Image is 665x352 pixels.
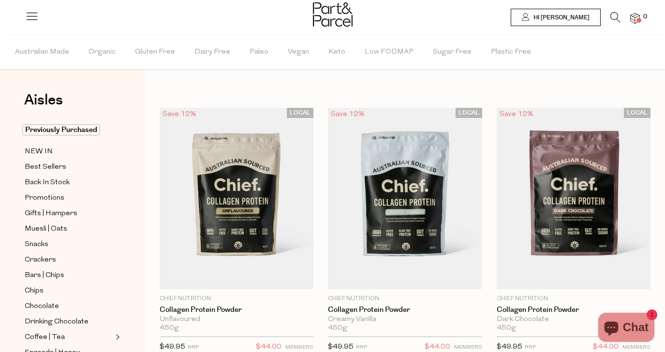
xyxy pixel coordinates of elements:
[456,108,482,118] span: LOCAL
[285,345,313,350] small: MEMBERS
[160,306,313,314] a: Collagen Protein Powder
[328,35,345,69] span: Keto
[25,285,113,297] a: Chips
[497,324,516,333] span: 450g
[497,108,536,121] div: Save 12%
[160,343,185,351] span: $49.95
[25,254,56,266] span: Crackers
[160,315,313,324] div: Unflavoured
[25,254,113,266] a: Crackers
[511,9,601,26] a: Hi [PERSON_NAME]
[595,313,657,344] inbox-online-store-chat: Shopify online store chat
[25,207,113,220] a: Gifts | Hampers
[25,300,113,312] a: Chocolate
[497,306,650,314] a: Collagen Protein Powder
[160,324,179,333] span: 450g
[25,161,113,173] a: Best Sellers
[365,35,414,69] span: Low FODMAP
[160,294,313,303] p: Chief Nutrition
[328,108,482,289] img: Collagen Protein Powder
[25,177,70,189] span: Back In Stock
[328,343,354,351] span: $49.95
[25,332,65,343] span: Coffee | Tea
[454,345,482,350] small: MEMBERS
[25,208,77,220] span: Gifts | Hampers
[25,316,113,328] a: Drinking Chocolate
[25,238,113,250] a: Snacks
[25,176,113,189] a: Back In Stock
[24,93,63,117] a: Aisles
[25,161,66,173] span: Best Sellers
[288,35,309,69] span: Vegan
[113,331,120,343] button: Expand/Collapse Coffee | Tea
[25,223,67,235] span: Muesli | Oats
[25,192,113,204] a: Promotions
[160,108,199,121] div: Save 12%
[525,345,536,350] small: RRP
[328,324,347,333] span: 450g
[25,301,59,312] span: Chocolate
[497,108,650,289] img: Collagen Protein Powder
[328,306,482,314] a: Collagen Protein Powder
[25,239,48,250] span: Snacks
[624,108,650,118] span: LOCAL
[22,124,100,135] span: Previously Purchased
[497,343,522,351] span: $49.95
[89,35,116,69] span: Organic
[250,35,268,69] span: Paleo
[287,108,313,118] span: LOCAL
[531,14,590,22] span: Hi [PERSON_NAME]
[25,124,113,136] a: Previously Purchased
[188,345,199,350] small: RRP
[356,345,367,350] small: RRP
[641,13,650,21] span: 0
[25,192,64,204] span: Promotions
[328,315,482,324] div: Creamy Vanilla
[622,345,650,350] small: MEMBERS
[328,108,368,121] div: Save 12%
[135,35,175,69] span: Gluten Free
[497,294,650,303] p: Chief Nutrition
[25,223,113,235] a: Muesli | Oats
[25,285,44,297] span: Chips
[25,146,113,158] a: NEW IN
[328,294,482,303] p: Chief Nutrition
[491,35,531,69] span: Plastic Free
[194,35,230,69] span: Dairy Free
[433,35,472,69] span: Sugar Free
[25,146,53,158] span: NEW IN
[24,89,63,111] span: Aisles
[25,316,89,328] span: Drinking Chocolate
[160,108,313,289] img: Collagen Protein Powder
[15,35,69,69] span: Australian Made
[313,2,353,27] img: Part&Parcel
[25,269,113,281] a: Bars | Chips
[497,315,650,324] div: Dark Chocolate
[630,13,640,23] a: 0
[25,270,64,281] span: Bars | Chips
[25,331,113,343] a: Coffee | Tea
